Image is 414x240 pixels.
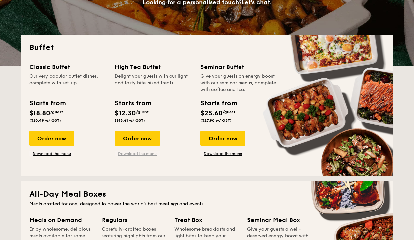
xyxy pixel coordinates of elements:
span: /guest [50,110,63,114]
div: Starts from [115,98,151,108]
span: /guest [136,110,149,114]
div: Starts from [29,98,65,108]
div: Order now [29,131,74,146]
span: /guest [223,110,235,114]
span: ($27.90 w/ GST) [200,118,232,123]
div: Classic Buffet [29,62,107,72]
div: Our very popular buffet dishes, complete with set-up. [29,73,107,93]
span: ($13.41 w/ GST) [115,118,145,123]
div: Order now [115,131,160,146]
div: Seminar Buffet [200,62,278,72]
div: Order now [200,131,245,146]
h2: All-Day Meal Boxes [29,189,385,200]
h2: Buffet [29,42,385,53]
div: Meals on Demand [29,215,94,225]
div: High Tea Buffet [115,62,192,72]
span: $12.30 [115,109,136,117]
div: Starts from [200,98,237,108]
a: Download the menu [29,151,74,156]
div: Delight your guests with our light and tasty bite-sized treats. [115,73,192,93]
div: Seminar Meal Box [247,215,312,225]
a: Download the menu [200,151,245,156]
div: Regulars [102,215,167,225]
div: Treat Box [174,215,239,225]
span: $18.80 [29,109,50,117]
span: $25.60 [200,109,223,117]
a: Download the menu [115,151,160,156]
span: ($20.49 w/ GST) [29,118,61,123]
div: Give your guests an energy boost with our seminar menus, complete with coffee and tea. [200,73,278,93]
div: Meals crafted for one, designed to power the world's best meetings and events. [29,201,385,207]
